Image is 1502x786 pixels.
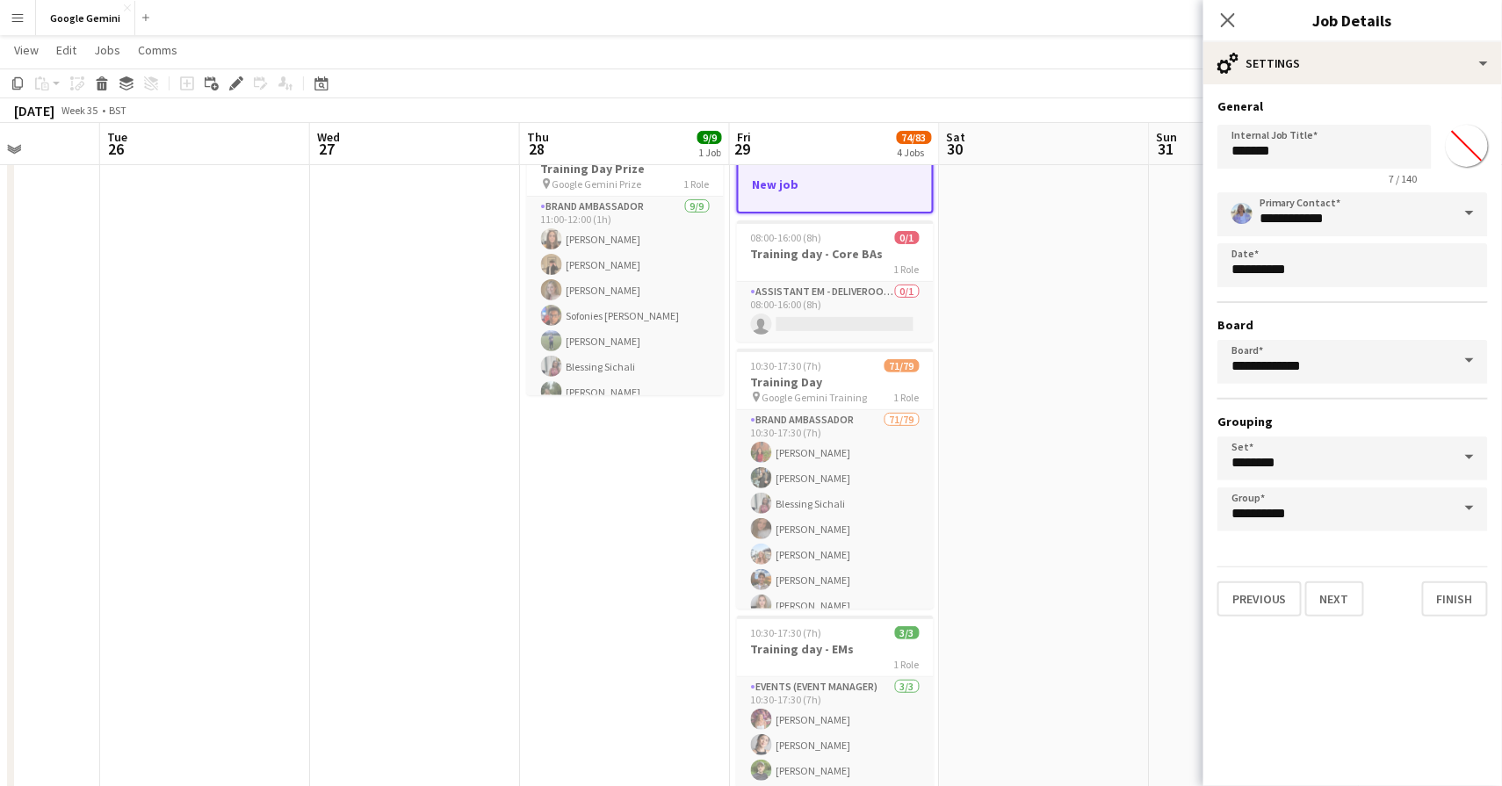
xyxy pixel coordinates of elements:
[107,129,127,145] span: Tue
[49,39,83,61] a: Edit
[527,135,724,395] app-job-card: 11:00-12:00 (1h)9/9Training Day Prize Google Gemini Prize1 RoleBrand Ambassador9/911:00-12:00 (1h...
[131,39,184,61] a: Comms
[1203,42,1502,84] div: Settings
[698,146,721,159] div: 1 Job
[947,129,966,145] span: Sat
[897,131,932,144] span: 74/83
[87,39,127,61] a: Jobs
[552,177,642,191] span: Google Gemini Prize
[894,263,920,276] span: 1 Role
[1305,581,1364,617] button: Next
[527,129,549,145] span: Thu
[7,39,46,61] a: View
[737,246,934,262] h3: Training day - Core BAs
[739,177,932,192] h3: New job
[762,391,868,404] span: Google Gemini Training
[737,129,751,145] span: Fri
[684,177,710,191] span: 1 Role
[737,374,934,390] h3: Training Day
[737,349,934,609] app-job-card: 10:30-17:30 (7h)71/79Training Day Google Gemini Training1 RoleBrand Ambassador71/7910:30-17:30 (7...
[56,42,76,58] span: Edit
[58,104,102,117] span: Week 35
[885,359,920,372] span: 71/79
[751,626,822,639] span: 10:30-17:30 (7h)
[734,139,751,159] span: 29
[737,282,934,342] app-card-role: Assistant EM - Deliveroo FR0/108:00-16:00 (8h)
[737,641,934,657] h3: Training day - EMs
[1376,172,1432,185] span: 7 / 140
[898,146,931,159] div: 4 Jobs
[317,129,340,145] span: Wed
[94,42,120,58] span: Jobs
[895,626,920,639] span: 3/3
[105,139,127,159] span: 26
[1157,129,1178,145] span: Sun
[1203,9,1502,32] h3: Job Details
[524,139,549,159] span: 28
[36,1,135,35] button: Google Gemini
[895,231,920,244] span: 0/1
[1217,414,1488,429] h3: Grouping
[1217,98,1488,114] h3: General
[527,197,724,460] app-card-role: Brand Ambassador9/911:00-12:00 (1h)[PERSON_NAME][PERSON_NAME][PERSON_NAME]Sofonies [PERSON_NAME][...
[1217,581,1302,617] button: Previous
[527,161,724,177] h3: Training Day Prize
[751,359,822,372] span: 10:30-17:30 (7h)
[314,139,340,159] span: 27
[894,658,920,671] span: 1 Role
[737,220,934,342] app-job-card: 08:00-16:00 (8h)0/1Training day - Core BAs1 RoleAssistant EM - Deliveroo FR0/108:00-16:00 (8h)
[1217,317,1488,333] h3: Board
[944,139,966,159] span: 30
[751,231,822,244] span: 08:00-16:00 (8h)
[14,102,54,119] div: [DATE]
[138,42,177,58] span: Comms
[1154,139,1178,159] span: 31
[14,42,39,58] span: View
[1422,581,1488,617] button: Finish
[737,135,934,213] app-job-card: DraftNew job
[697,131,722,144] span: 9/9
[894,391,920,404] span: 1 Role
[109,104,126,117] div: BST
